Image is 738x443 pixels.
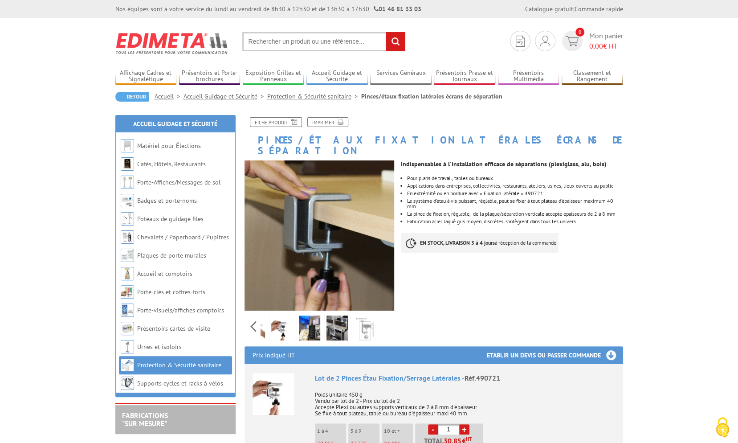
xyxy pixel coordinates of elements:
a: Fiche produit [250,117,302,127]
img: pinces_etaux_fixation_ecrans_separation_3.png [326,316,348,343]
img: Chevalets / Paperboard / Pupitres [121,230,134,244]
sup: HT [466,436,472,442]
a: Accueil et comptoirs [137,270,192,278]
li: Le système d’étau à vis puissant, réglable, peut se fixer à tout plateau d’épaisseur maximum 40 mm [407,198,623,209]
li: En extrémité ou en bordure avec « Fixation latérale » 490721 [407,191,623,196]
p: 5 à 9 [351,428,379,434]
span: € HT [589,41,623,51]
img: Matériel pour Élections [121,139,134,152]
p: 10 et + [384,428,413,434]
img: Poteaux de guidage files [121,212,134,226]
img: pinces_etaux_fixation_ecrans_separation_5bis.jpg [354,316,375,343]
a: Classement et Rangement [562,69,623,84]
a: Accueil Guidage et Sécurité [133,120,217,128]
a: Exposition Grilles et Panneaux [243,69,304,84]
img: Edimeta [115,27,229,60]
li: Pour plans de travail, tables ou bureaux [407,176,623,181]
span: Réf.490721 [465,373,500,382]
a: Retour [115,92,149,102]
a: - [428,424,438,435]
a: Présentoirs et Porte-brochures [179,69,241,84]
img: Plaques de porte murales [121,249,134,262]
a: Présentoirs Multimédia [498,69,559,84]
a: Chevalets / Paperboard / Pupitres [137,233,229,241]
li: La pince de fixation, réglable, de la plaque/séparation verticale accepte épaisseurs de 2 à 8 mm [407,211,623,217]
h3: Etablir un devis ou passer commande [487,346,623,364]
p: Poids unitaire 450 g Vendu par lot de 2 - Prix du lot de 2 Accepte Plexi ou autres supports verti... [315,386,615,417]
img: Porte-clés et coffres-forts [121,285,134,299]
a: Porte-Affiches/Messages de sol [137,178,220,186]
img: Présentoirs cartes de visite [121,322,134,335]
a: FABRICATIONS"Sur Mesure" [122,411,168,428]
a: Matériel pour Élections [137,142,201,150]
p: Prix indiqué HT [253,346,295,364]
a: + [459,424,469,435]
a: Commande rapide [575,5,623,13]
a: Accueil Guidage et Sécurité [183,92,267,100]
h1: Pinces/étaux fixation latérales écrans de séparation [238,117,630,156]
input: Rechercher un produit ou une référence... [242,32,405,51]
a: Services Généraux [370,69,432,84]
div: Applications dans entreprises, collectivités, restaurants, ateliers, usines, lieux ouverts au public [407,183,623,189]
img: etau_fixation_serrage_laterale_490721.gif [245,160,395,311]
a: Accueil Guidage et Sécurité [306,69,368,84]
input: rechercher [386,32,405,51]
a: Cafés, Hôtels, Restaurants [137,160,206,168]
a: Protection & Sécurité sanitaire [137,361,221,369]
a: Affichage Cadres et Signalétique [115,69,177,84]
img: devis rapide [566,36,579,46]
strong: 01 46 81 33 03 [374,5,421,13]
img: Cookies (fenêtre modale) [711,416,734,439]
span: Previous [249,319,257,334]
button: Cookies (fenêtre modale) [707,413,738,443]
img: Badges et porte-noms [121,194,134,207]
div: Lot de 2 Pinces Étau Fixation/Serrage Latérales - [315,373,615,383]
strong: Indispensables à l'installation efficace de séparations (plexiglass, alu, bois) [401,160,607,168]
img: devis rapide [540,36,550,46]
a: devis rapide 0 Mon panier 0,00€ HT [560,31,623,51]
img: Porte-visuels/affiches comptoirs [121,304,134,317]
a: Présentoirs Presse et Journaux [434,69,495,84]
img: Accueil et comptoirs [121,267,134,280]
img: devis rapide [516,36,525,47]
a: Catalogue gratuit [525,5,573,13]
a: Porte-clés et coffres-forts [137,288,205,296]
span: 0,00 [589,41,603,50]
img: pinces_etaux_fixation_ecrans_separation_4.png [299,316,320,343]
li: Pinces/étaux fixation latérales écrans de séparation [361,92,502,101]
a: Poteaux de guidage files [137,215,204,223]
a: Badges et porte-noms [137,197,197,205]
a: Imprimer [307,117,348,127]
li: Fabrication acier laqué gris moyen, discrètes, s’intègrent dans tous les univers [407,219,623,224]
img: Protection & Sécurité sanitaire [121,358,134,372]
img: Supports cycles et racks à vélos [121,377,134,390]
a: Présentoirs cartes de visite [137,324,210,332]
p: 1 à 4 [317,428,346,434]
p: à réception de la commande [401,233,559,253]
div: | [525,4,623,13]
img: Porte-Affiches/Messages de sol [121,176,134,189]
img: Cafés, Hôtels, Restaurants [121,157,134,171]
span: Mon panier [589,31,623,51]
a: Urnes et isoloirs [137,343,182,351]
a: Protection & Sécurité sanitaire [267,92,361,100]
a: Plaques de porte murales [137,251,206,259]
a: Accueil [155,92,183,100]
div: Nos équipes sont à votre service du lundi au vendredi de 8h30 à 12h30 et de 13h30 à 17h30 [115,4,421,13]
a: Porte-visuels/affiches comptoirs [137,306,224,314]
img: pinces_etaux_fixation_ecrans_separation_1.jpg [271,316,293,343]
img: Lot de 2 Pinces Étau Fixation/Serrage Latérales [253,373,294,415]
img: Urnes et isoloirs [121,340,134,353]
strong: EN STOCK, LIVRAISON 3 à 4 jours [420,239,495,246]
span: 0 [575,28,584,37]
a: Supports cycles et racks à vélos [137,379,223,387]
